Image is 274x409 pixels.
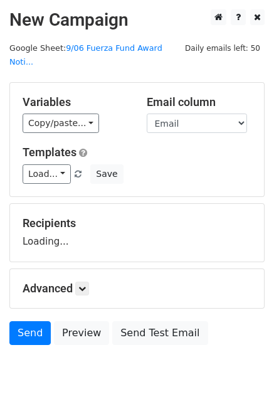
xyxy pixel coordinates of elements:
h2: New Campaign [9,9,265,31]
a: Send Test Email [112,321,208,345]
h5: Variables [23,95,128,109]
small: Google Sheet: [9,43,162,67]
a: Load... [23,164,71,184]
a: Templates [23,146,76,159]
h5: Recipients [23,216,251,230]
a: Send [9,321,51,345]
a: Copy/paste... [23,114,99,133]
div: Loading... [23,216,251,249]
button: Save [90,164,123,184]
span: Daily emails left: 50 [181,41,265,55]
a: Daily emails left: 50 [181,43,265,53]
h5: Email column [147,95,252,109]
a: Preview [54,321,109,345]
a: 9/06 Fuerza Fund Award Noti... [9,43,162,67]
h5: Advanced [23,282,251,295]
